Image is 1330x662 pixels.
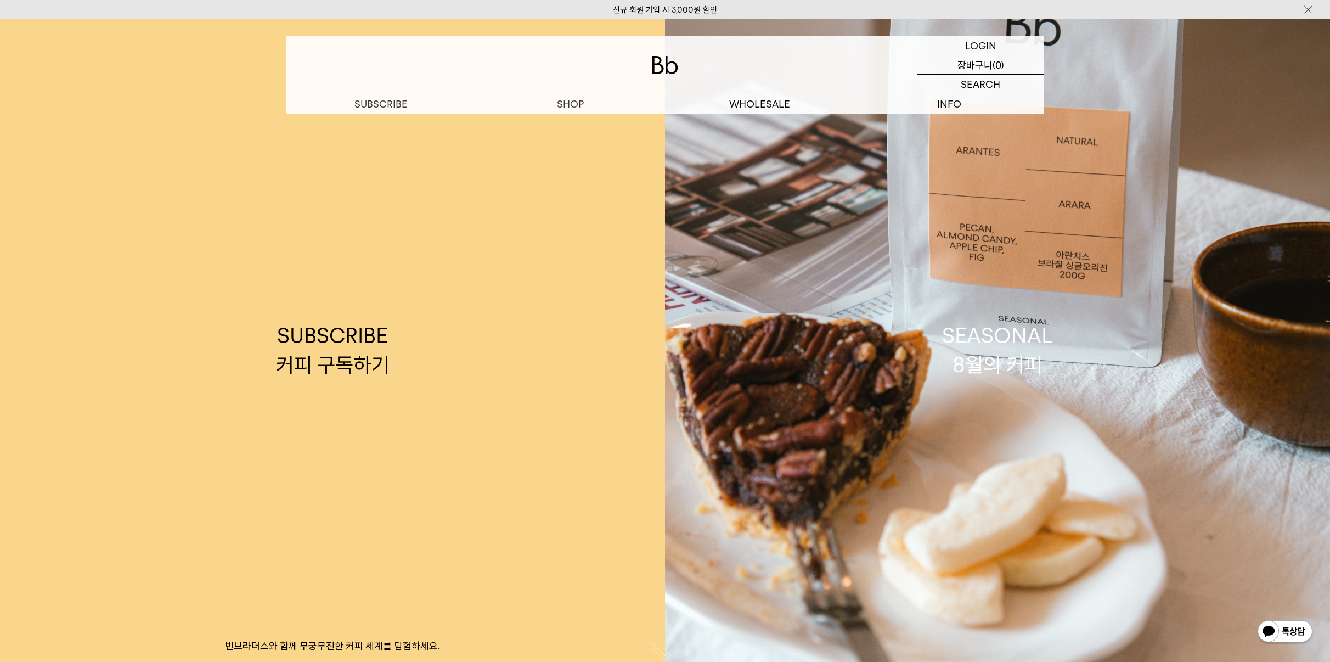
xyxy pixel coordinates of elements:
[942,321,1053,379] div: SEASONAL 8월의 커피
[957,55,993,74] p: 장바구니
[665,94,854,114] p: WHOLESALE
[476,94,665,114] a: SHOP
[854,94,1044,114] p: INFO
[613,5,717,15] a: 신규 회원 가입 시 3,000원 할인
[276,321,390,379] div: SUBSCRIBE 커피 구독하기
[917,36,1044,55] a: LOGIN
[965,36,996,55] p: LOGIN
[1256,619,1314,646] img: 카카오톡 채널 1:1 채팅 버튼
[286,94,476,114] a: SUBSCRIBE
[652,56,678,74] img: 로고
[993,55,1004,74] p: (0)
[917,55,1044,75] a: 장바구니 (0)
[961,75,1000,94] p: SEARCH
